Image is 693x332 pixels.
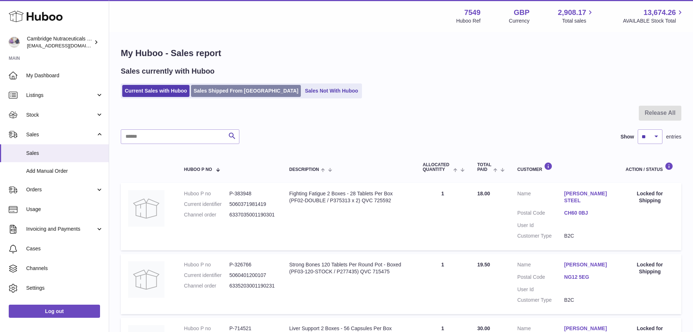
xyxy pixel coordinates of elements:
span: Listings [26,92,96,99]
span: Stock [26,112,96,118]
span: My Dashboard [26,72,103,79]
span: Sales [26,131,96,138]
dd: 6335203001190231 [229,282,275,289]
span: Total paid [477,163,491,172]
dd: P-383948 [229,190,275,197]
img: internalAdmin-7549@internal.huboo.com [9,37,20,48]
a: NG12 5EG [564,274,611,281]
span: 30.00 [477,325,490,331]
span: [EMAIL_ADDRESS][DOMAIN_NAME] [27,43,107,48]
dt: Postal Code [517,274,564,282]
a: CH60 0BJ [564,210,611,216]
span: 13,674.26 [644,8,676,17]
dt: Customer Type [517,233,564,239]
span: ALLOCATED Quantity [423,163,451,172]
div: Strong Bones 120 Tablets Per Round Pot - Boxed (PF03-120-STOCK / P277435) QVC 715475 [289,261,408,275]
strong: 7549 [464,8,481,17]
span: Add Manual Order [26,168,103,175]
div: Action / Status [626,162,674,172]
span: Usage [26,206,103,213]
div: Huboo Ref [456,17,481,24]
dt: Customer Type [517,297,564,304]
dd: B2C [564,297,611,304]
a: Sales Shipped From [GEOGRAPHIC_DATA] [191,85,301,97]
div: Locked for Shipping [626,190,674,204]
dt: Name [517,190,564,206]
dt: Huboo P no [184,190,230,197]
span: Invoicing and Payments [26,226,96,233]
dt: Current identifier [184,272,230,279]
dt: Name [517,261,564,270]
td: 1 [415,254,470,315]
dt: Channel order [184,282,230,289]
dt: Huboo P no [184,261,230,268]
a: Current Sales with Huboo [122,85,190,97]
dd: B2C [564,233,611,239]
div: Customer [517,162,611,172]
dd: 5060371981419 [229,201,275,208]
a: 13,674.26 AVAILABLE Stock Total [623,8,684,24]
strong: GBP [514,8,529,17]
a: 2,908.17 Total sales [558,8,595,24]
dt: Channel order [184,211,230,218]
dd: 5060401200107 [229,272,275,279]
h2: Sales currently with Huboo [121,66,215,76]
dt: User Id [517,286,564,293]
dt: User Id [517,222,564,229]
dd: P-714521 [229,325,275,332]
a: [PERSON_NAME] [564,325,611,332]
span: entries [666,133,681,140]
img: no-photo.jpg [128,261,164,298]
div: Currency [509,17,530,24]
a: [PERSON_NAME] [564,261,611,268]
a: Log out [9,305,100,318]
span: Channels [26,265,103,272]
span: Orders [26,186,96,193]
td: 1 [415,183,470,250]
a: [PERSON_NAME] STEEL [564,190,611,204]
dd: 6337035001190301 [229,211,275,218]
span: Sales [26,150,103,157]
div: Fighting Fatigue 2 Boxes - 28 Tablets Per Box (PF02-DOUBLE / P375313 x 2) QVC 725592 [289,190,408,204]
h1: My Huboo - Sales report [121,47,681,59]
span: 18.00 [477,191,490,196]
span: Total sales [562,17,594,24]
span: Description [289,167,319,172]
dt: Huboo P no [184,325,230,332]
a: Sales Not With Huboo [302,85,361,97]
span: Huboo P no [184,167,212,172]
span: Settings [26,285,103,292]
span: 2,908.17 [558,8,586,17]
dt: Current identifier [184,201,230,208]
span: 19.50 [477,262,490,267]
img: no-photo.jpg [128,190,164,227]
div: Locked for Shipping [626,261,674,275]
dt: Postal Code [517,210,564,218]
label: Show [621,133,634,140]
span: AVAILABLE Stock Total [623,17,684,24]
div: Cambridge Nutraceuticals Ltd [27,35,92,49]
span: Cases [26,245,103,252]
dd: P-326766 [229,261,275,268]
